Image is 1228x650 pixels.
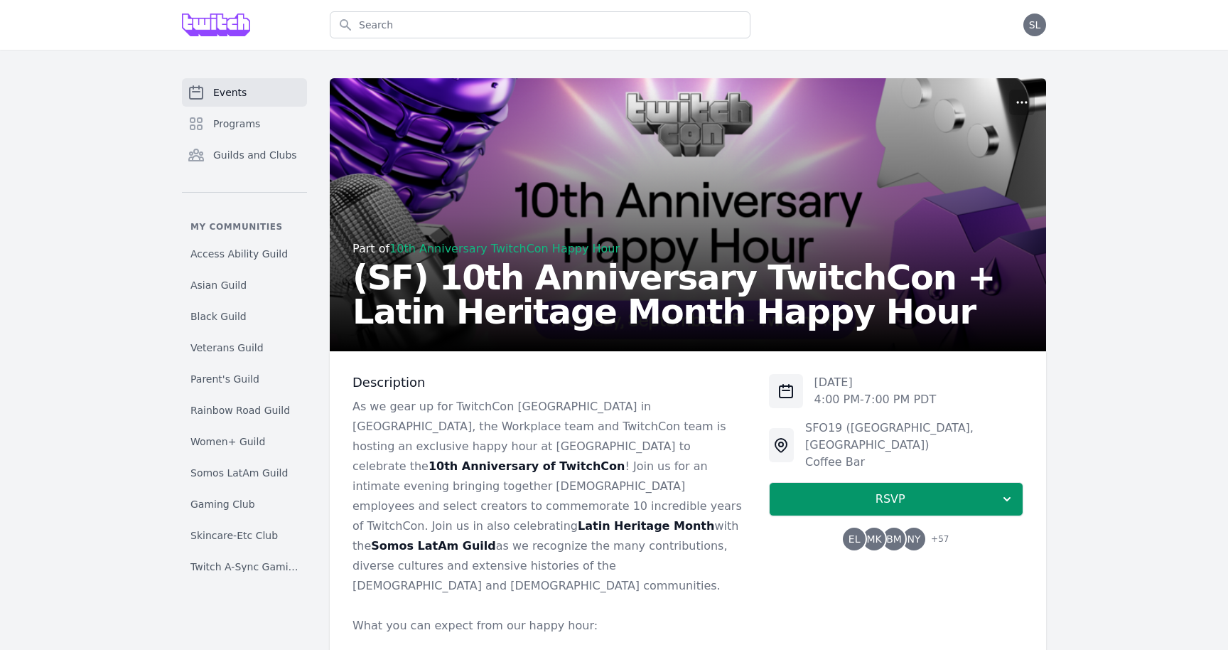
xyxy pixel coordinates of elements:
[182,14,250,36] img: Grove
[190,435,265,449] span: Women+ Guild
[814,374,937,391] p: [DATE]
[781,491,1000,508] span: RSVP
[352,397,746,596] p: As we gear up for TwitchCon [GEOGRAPHIC_DATA] in [GEOGRAPHIC_DATA], the Workplace team and Twitch...
[330,11,750,38] input: Search
[182,141,307,169] a: Guilds and Clubs
[352,260,1023,329] h2: (SF) 10th Anniversary TwitchCon + Latin Heritage Month Happy Hour
[389,242,620,255] a: 10th Anniversary TwitchCon Happy Hour
[190,497,255,511] span: Gaming Club
[182,366,307,392] a: Parent's Guild
[182,335,307,361] a: Veterans Guild
[352,616,746,636] p: What you can expect from our happy hour:
[182,78,307,107] a: Events
[182,272,307,298] a: Asian Guild
[182,304,307,329] a: Black Guild
[866,534,881,544] span: MK
[805,420,1023,454] div: SFO19 ([GEOGRAPHIC_DATA], [GEOGRAPHIC_DATA])
[182,398,307,423] a: Rainbow Road Guild
[213,148,297,162] span: Guilds and Clubs
[769,482,1023,516] button: RSVP
[213,85,247,100] span: Events
[371,539,495,553] strong: Somos LatAm Guild
[1023,14,1046,36] button: SL
[814,391,937,408] p: 4:00 PM - 7:00 PM PDT
[190,341,264,355] span: Veterans Guild
[190,372,259,386] span: Parent's Guild
[190,466,288,480] span: Somos LatAm Guild
[182,221,307,233] p: My communities
[190,403,290,417] span: Rainbow Road Guild
[182,523,307,548] a: Skincare-Etc Club
[922,531,949,550] span: + 57
[190,247,288,261] span: Access Ability Guild
[182,241,307,267] a: Access Ability Guild
[190,278,247,292] span: Asian Guild
[1029,20,1041,30] span: SL
[182,491,307,517] a: Gaming Club
[429,459,625,473] strong: 10th Anniversary of TwitchCon
[182,429,307,454] a: Women+ Guild
[190,560,298,574] span: Twitch A-Sync Gaming (TAG) Club
[907,534,921,544] span: NY
[190,528,278,543] span: Skincare-Etc Club
[886,534,902,544] span: BM
[213,117,260,131] span: Programs
[190,309,247,324] span: Black Guild
[182,110,307,138] a: Programs
[578,519,714,533] strong: Latin Heritage Month
[805,454,1023,471] div: Coffee Bar
[182,460,307,486] a: Somos LatAm Guild
[182,78,307,572] nav: Sidebar
[352,374,746,391] h3: Description
[849,534,861,544] span: EL
[352,240,1023,257] div: Part of
[182,554,307,580] a: Twitch A-Sync Gaming (TAG) Club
